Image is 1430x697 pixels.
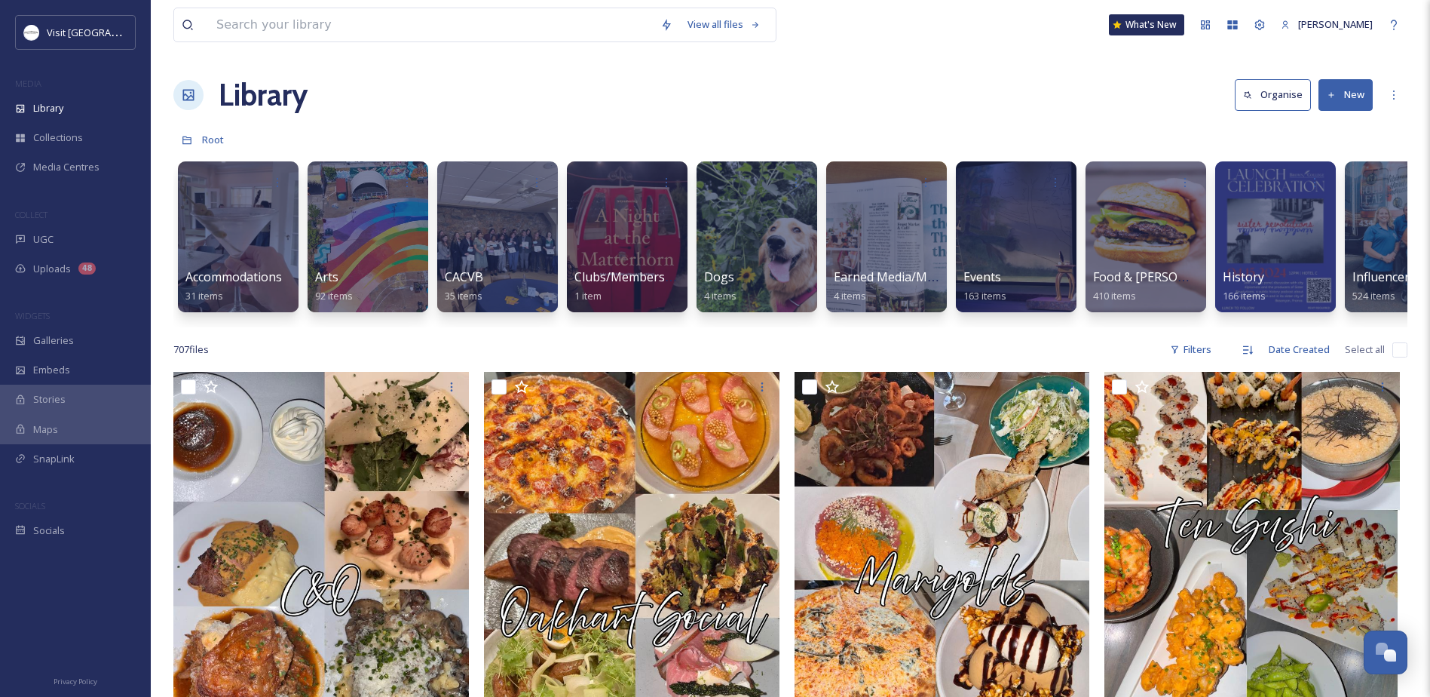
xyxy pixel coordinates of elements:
a: Earned Media/Mentions4 items [834,270,970,302]
span: Collections [33,130,83,145]
span: Earned Media/Mentions [834,269,970,285]
button: Organise [1235,79,1311,110]
span: Galleries [33,333,74,348]
span: Socials [33,524,65,538]
span: Accommodations [185,269,282,285]
span: 31 items [185,289,223,302]
a: Root [202,130,224,149]
span: 92 items [315,289,353,302]
span: Dogs [704,269,734,285]
span: 1 item [574,289,602,302]
span: [PERSON_NAME] [1298,17,1373,31]
a: CACVB35 items [445,270,483,302]
a: Arts92 items [315,270,353,302]
span: 524 items [1352,289,1395,302]
span: Uploads [33,262,71,276]
button: Open Chat [1364,631,1407,674]
span: CACVB [445,269,483,285]
span: Arts [315,269,338,285]
span: COLLECT [15,209,47,220]
a: Clubs/Membership1 item [574,270,683,302]
span: Embeds [33,363,70,377]
input: Search your library [209,8,653,41]
span: Root [202,133,224,146]
a: Accommodations31 items [185,270,282,302]
span: 163 items [963,289,1006,302]
a: What's New [1109,14,1184,35]
a: Privacy Policy [54,671,97,689]
span: MEDIA [15,78,41,89]
span: Food & [PERSON_NAME] [1093,269,1232,285]
span: Clubs/Membership [574,269,683,285]
a: Library [219,72,308,118]
span: History [1223,269,1264,285]
div: Filters [1162,335,1219,364]
span: 35 items [445,289,482,302]
span: 166 items [1223,289,1266,302]
span: Visit [GEOGRAPHIC_DATA] [47,25,164,39]
div: 48 [78,263,96,275]
span: Library [33,101,63,115]
a: Dogs4 items [704,270,736,302]
span: Select all [1345,342,1385,357]
span: 4 items [834,289,866,302]
span: UGC [33,232,54,247]
span: Events [963,269,1001,285]
a: View all files [680,10,768,39]
span: Media Centres [33,160,100,174]
button: New [1318,79,1373,110]
span: 707 file s [173,342,209,357]
a: History166 items [1223,270,1266,302]
span: 4 items [704,289,736,302]
a: Food & [PERSON_NAME]410 items [1093,270,1232,302]
span: Maps [33,422,58,437]
span: SOCIALS [15,500,45,511]
span: SnapLink [33,452,75,466]
span: WIDGETS [15,310,50,321]
div: Date Created [1261,335,1337,364]
a: Events163 items [963,270,1006,302]
img: Circle%20Logo.png [24,25,39,40]
span: 410 items [1093,289,1136,302]
span: Privacy Policy [54,677,97,686]
a: [PERSON_NAME] [1273,10,1380,39]
span: Stories [33,392,66,407]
